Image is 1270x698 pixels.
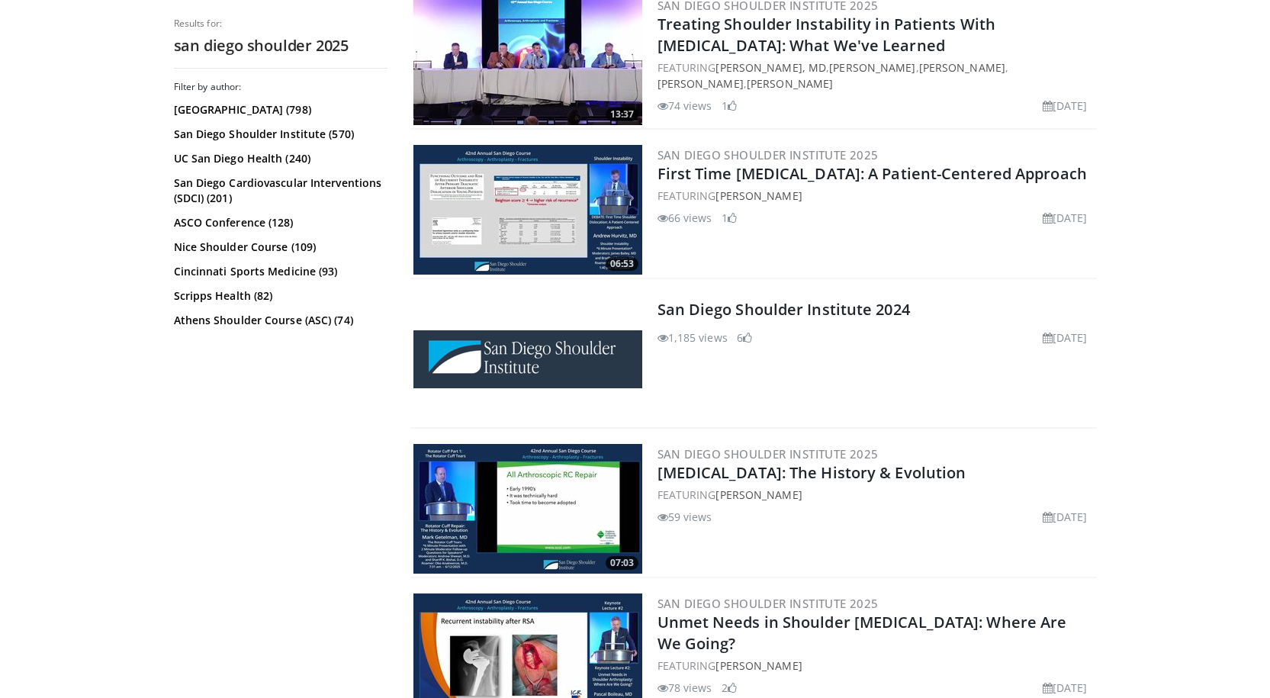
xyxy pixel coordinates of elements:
a: San Diego Cardiovascular Interventions (SDCI) (201) [174,175,384,206]
a: San Diego Shoulder Institute 2025 [658,446,879,462]
img: 95ae5b90-87ea-4dfc-a08c-dee1f937f7b8.300x170_q85_crop-smart_upscale.jpg [413,444,642,574]
a: San Diego Shoulder Institute (570) [174,127,384,142]
span: 13:37 [606,108,638,121]
li: 59 views [658,509,712,525]
li: [DATE] [1043,98,1088,114]
a: ASCO Conference (128) [174,215,384,230]
a: [PERSON_NAME] [715,188,802,203]
a: UC San Diego Health (240) [174,151,384,166]
li: 6 [737,330,752,346]
div: FEATURING [658,188,1094,204]
p: Results for: [174,18,387,30]
a: San Diego Shoulder Institute 2025 [658,147,879,162]
a: [GEOGRAPHIC_DATA] (798) [174,102,384,117]
a: San Diego Shoulder Institute 2025 [658,596,879,611]
a: 07:03 [413,444,642,574]
img: b6066b0e-d30b-4e45-b273-17a8f4ae7018.300x170_q85_crop-smart_upscale.jpg [413,145,642,275]
li: 1 [722,98,737,114]
a: Scripps Health (82) [174,288,384,304]
li: 2 [722,680,737,696]
li: [DATE] [1043,210,1088,226]
a: [PERSON_NAME] [715,487,802,502]
a: [PERSON_NAME], MD [715,60,826,75]
div: FEATURING [658,487,1094,503]
li: [DATE] [1043,509,1088,525]
a: [PERSON_NAME] [829,60,915,75]
a: [PERSON_NAME] [919,60,1005,75]
a: Cincinnati Sports Medicine (93) [174,264,384,279]
li: [DATE] [1043,680,1088,696]
a: [PERSON_NAME] [658,76,744,91]
a: [MEDICAL_DATA]: The History & Evolution [658,462,966,483]
a: [PERSON_NAME] [715,658,802,673]
a: Athens Shoulder Course (ASC) (74) [174,313,384,328]
h2: san diego shoulder 2025 [174,36,387,56]
li: 1 [722,210,737,226]
h3: Filter by author: [174,81,387,93]
span: 07:03 [606,556,638,570]
li: 66 views [658,210,712,226]
a: [PERSON_NAME] [747,76,833,91]
span: 06:53 [606,257,638,271]
img: San Diego Shoulder Institute 2024 [413,330,642,388]
div: FEATURING , , , , [658,60,1094,92]
a: Nice Shoulder Course (109) [174,240,384,255]
a: Treating Shoulder Instability in Patients With [MEDICAL_DATA]: What We've Learned [658,14,996,56]
a: Unmet Needs in Shoulder [MEDICAL_DATA]: Where Are We Going? [658,612,1067,654]
li: 74 views [658,98,712,114]
a: San Diego Shoulder Institute 2024 [658,299,910,320]
li: 78 views [658,680,712,696]
a: 06:53 [413,145,642,275]
div: FEATURING [658,658,1094,674]
a: First Time [MEDICAL_DATA]: A Patient-Centered Approach [658,163,1087,184]
li: [DATE] [1043,330,1088,346]
li: 1,185 views [658,330,728,346]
